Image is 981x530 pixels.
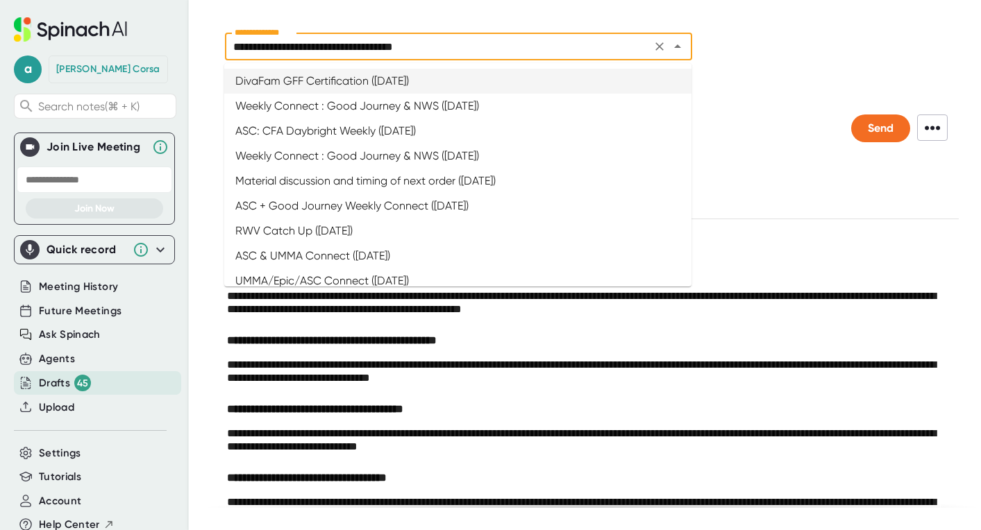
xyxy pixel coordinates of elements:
[224,219,691,243] li: RWV Catch Up ([DATE])
[668,37,687,56] button: Close
[38,100,172,113] span: Search notes (⌘ + K)
[26,198,163,219] button: Join Now
[39,493,81,509] button: Account
[23,140,37,154] img: Join Live Meeting
[868,121,894,135] span: Send
[224,94,691,119] li: Weekly Connect : Good Journey & NWS ([DATE])
[39,303,121,319] button: Future Meetings
[224,144,691,169] li: Weekly Connect : Good Journey & NWS ([DATE])
[224,243,691,268] li: ASC & UMMA Connect ([DATE])
[851,114,910,142] button: Send
[56,63,160,76] div: Amy Corsa
[39,327,101,343] button: Ask Spinach
[224,69,691,94] li: DivaFam GFF Certification ([DATE])
[224,268,691,293] li: UMMA/Epic/ASC Connect ([DATE])
[650,37,669,56] button: Clear
[74,203,115,214] span: Join Now
[74,375,91,391] div: 45
[917,114,948,141] span: •••
[39,279,118,295] button: Meeting History
[39,375,91,391] button: Drafts 45
[20,133,169,161] div: Join Live MeetingJoin Live Meeting
[224,194,691,219] li: ASC + Good Journey Weekly Connect ([DATE])
[20,236,169,264] div: Quick record
[47,140,145,154] div: Join Live Meeting
[39,469,81,485] button: Tutorials
[224,119,691,144] li: ASC: CFA Daybright Weekly ([DATE])
[47,243,126,257] div: Quick record
[224,169,691,194] li: Material discussion and timing of next order ([DATE])
[39,445,81,461] button: Settings
[14,55,42,83] span: a
[39,351,75,367] button: Agents
[39,400,74,416] button: Upload
[39,375,91,391] div: Drafts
